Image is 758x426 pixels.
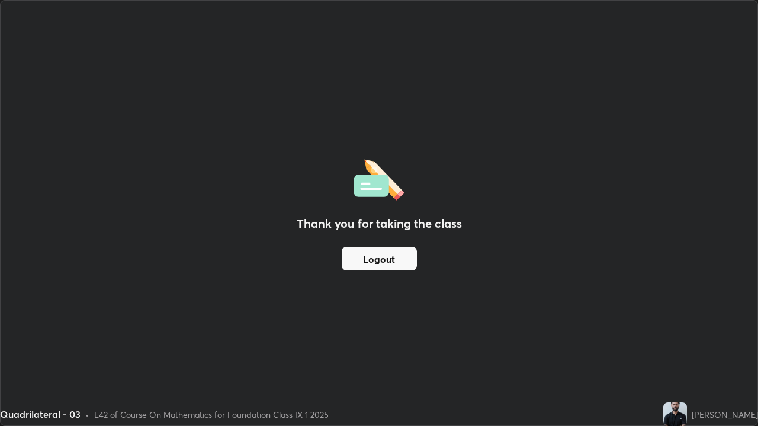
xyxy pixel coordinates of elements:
h2: Thank you for taking the class [297,215,462,233]
button: Logout [342,247,417,270]
div: L42 of Course On Mathematics for Foundation Class IX 1 2025 [94,408,329,421]
img: offlineFeedback.1438e8b3.svg [354,156,404,201]
div: [PERSON_NAME] [692,408,758,421]
img: e085ba1f86984e2686c0a7d087b7734a.jpg [663,402,687,426]
div: • [85,408,89,421]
